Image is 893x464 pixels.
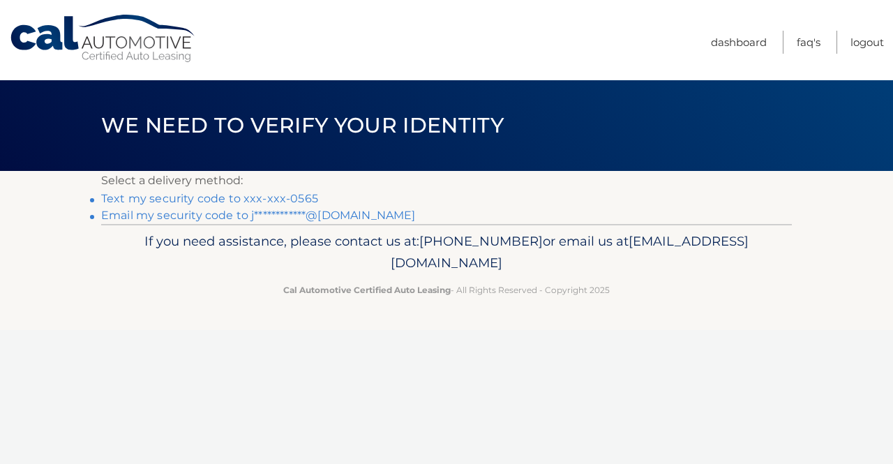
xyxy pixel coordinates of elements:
p: - All Rights Reserved - Copyright 2025 [110,283,783,297]
span: We need to verify your identity [101,112,504,138]
a: Text my security code to xxx-xxx-0565 [101,192,318,205]
p: If you need assistance, please contact us at: or email us at [110,230,783,275]
p: Select a delivery method: [101,171,792,190]
a: FAQ's [797,31,820,54]
a: Dashboard [711,31,767,54]
span: [PHONE_NUMBER] [419,233,543,249]
strong: Cal Automotive Certified Auto Leasing [283,285,451,295]
a: Logout [850,31,884,54]
a: Cal Automotive [9,14,197,63]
